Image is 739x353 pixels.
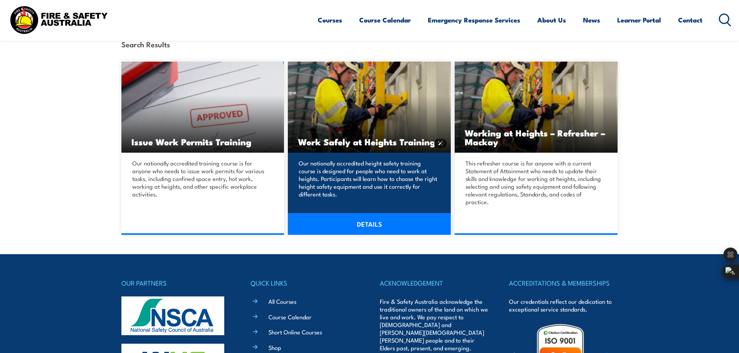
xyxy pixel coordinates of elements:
h3: Work Safely at Heights Training [298,137,441,146]
p: Fire & Safety Australia acknowledge the traditional owners of the land on which we live and work.... [380,298,488,352]
a: Shop [268,343,281,351]
a: Issue Work Permits Training [121,62,284,153]
p: Our nationally accredited height safety training course is designed for people who need to work a... [299,159,438,198]
a: Courses [318,10,342,30]
p: Our nationally accredited training course is for anyone who needs to issue work permits for vario... [132,159,271,198]
a: Working at Heights – Refresher – Mackay [455,62,618,153]
p: This refresher course is for anyone with a current Statement of Attainment who needs to update th... [466,159,604,206]
p: Our credentials reflect our dedication to exceptional service standards. [509,298,618,313]
h3: Working at Heights – Refresher – Mackay [465,128,607,146]
img: Issue Work Permits [121,62,284,153]
h4: OUR PARTNERS [121,277,230,288]
a: Course Calendar [359,10,411,30]
a: Contact [678,10,703,30]
a: Course Calendar [268,313,312,321]
a: Emergency Response Services [428,10,520,30]
a: Work Safely at Heights Training [288,62,451,153]
strong: Search Results [121,39,170,49]
img: Work Safely at Heights Training (1) [288,62,451,153]
a: News [583,10,600,30]
a: Short Online Courses [268,328,322,336]
img: Work Safely at Heights Training (1) [455,62,618,153]
img: nsca-logo-footer [121,296,224,335]
h3: Issue Work Permits Training [132,137,274,146]
a: Learner Portal [617,10,661,30]
a: About Us [537,10,566,30]
a: All Courses [268,297,296,305]
h4: ACKNOWLEDGEMENT [380,277,488,288]
h4: ACCREDITATIONS & MEMBERSHIPS [509,277,618,288]
h4: QUICK LINKS [251,277,359,288]
a: DETAILS [288,213,451,235]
